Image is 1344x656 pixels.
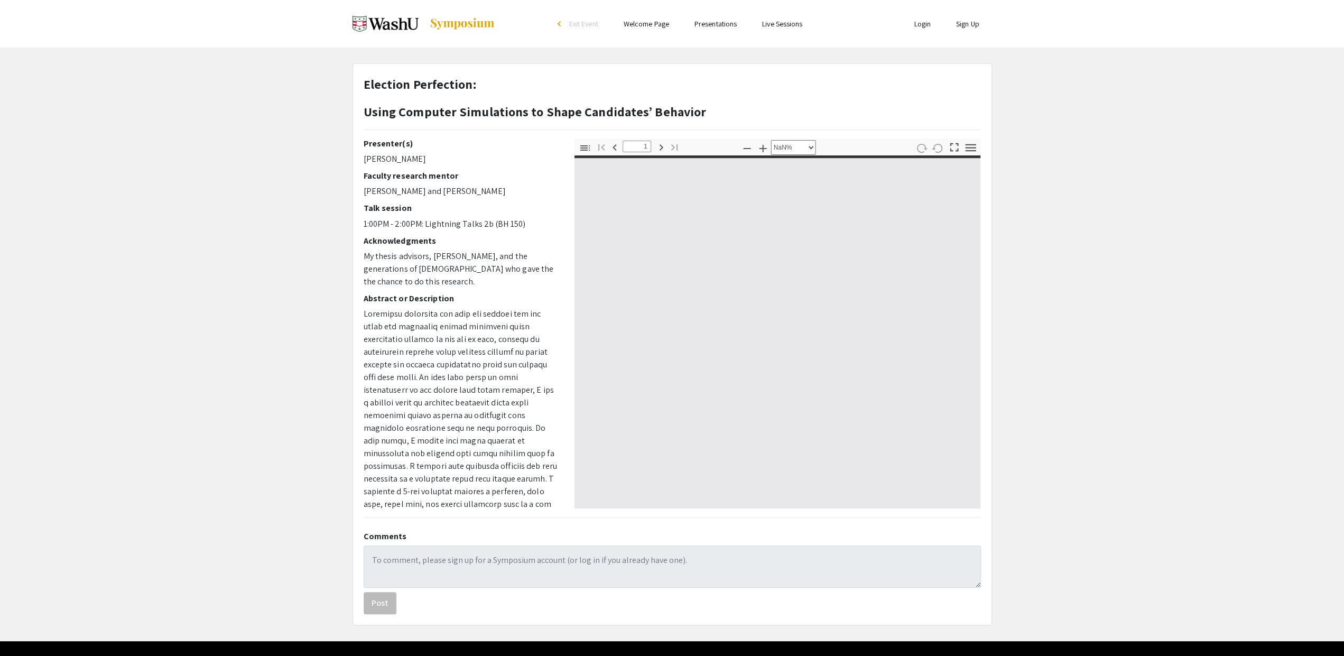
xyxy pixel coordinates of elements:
[364,531,981,541] h2: Comments
[429,17,495,30] img: Symposium by ForagerOne
[762,19,802,29] a: Live Sessions
[624,19,669,29] a: Welcome Page
[569,19,598,29] span: Exit Event
[353,11,419,37] img: Spring 2025 Undergraduate Research Symposium
[558,21,564,27] div: arrow_back_ios
[738,140,756,155] button: Zoom Out
[364,592,396,614] button: Post
[912,140,930,155] button: Rotate Clockwise
[623,141,651,152] input: Page
[945,138,963,154] button: Switch to Presentation Mode
[364,153,559,165] p: [PERSON_NAME]
[8,608,45,648] iframe: Chat
[576,140,594,155] button: Toggle Sidebar
[364,185,559,198] p: [PERSON_NAME] and [PERSON_NAME]
[364,236,559,246] h2: Acknowledgments
[961,140,979,155] button: Tools
[364,293,559,303] h2: Abstract or Description
[364,308,559,599] p: Loremipsu dolorsita con adip eli seddoei tem inc utlab etd magnaaliq enimad minimveni quisn exerc...
[652,139,670,154] button: Next Page
[364,171,559,181] h2: Faculty research mentor
[364,203,559,213] h2: Talk session
[694,19,737,29] a: Presentations
[914,19,931,29] a: Login
[665,139,683,154] button: Last page
[956,19,979,29] a: Sign Up
[364,103,707,120] strong: Using Computer Simulations to Shape Candidates’ Behavior
[754,140,772,155] button: Zoom In
[771,140,816,155] select: Zoom
[364,138,559,149] h2: Presenter(s)
[592,139,610,154] button: First page
[364,76,477,93] strong: Election Perfection:
[606,139,624,154] button: Previous Page
[364,250,559,288] p: My thesis advisors, [PERSON_NAME], and the generations of [DEMOGRAPHIC_DATA] who gave the the cha...
[929,140,947,155] button: Rotate Counterclockwise
[353,11,495,37] a: Spring 2025 Undergraduate Research Symposium
[364,218,559,230] p: 1:00PM - 2:00PM: Lightning Talks 2b (BH 150)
